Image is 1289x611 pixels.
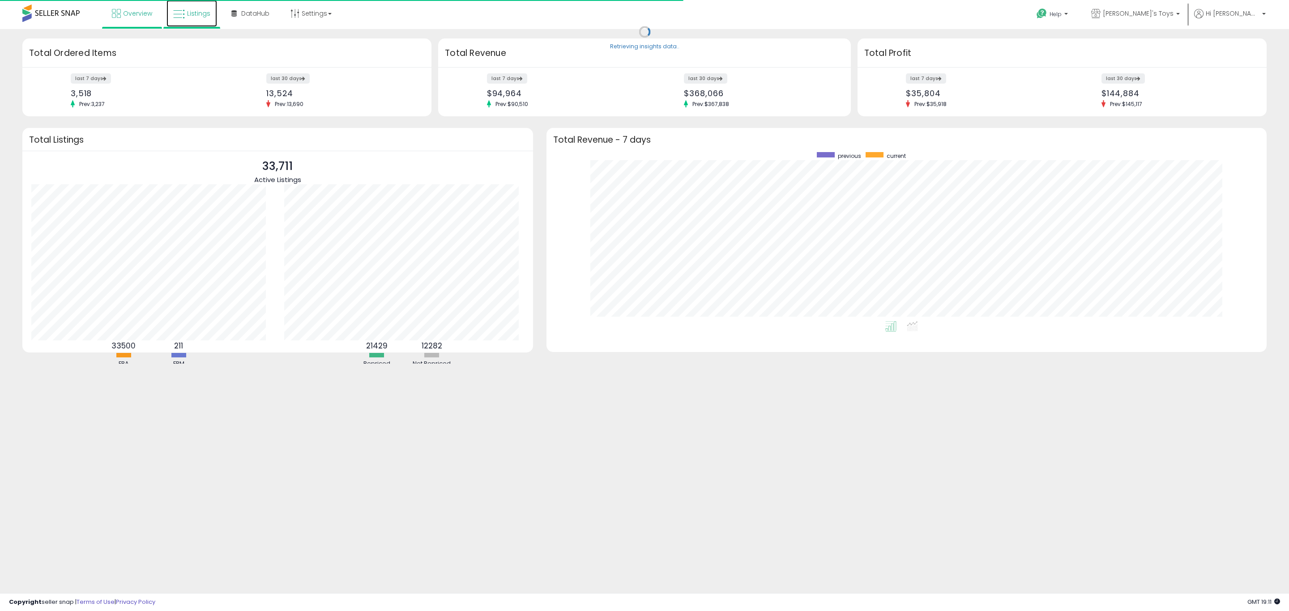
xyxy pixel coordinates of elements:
[553,136,1260,143] h3: Total Revenue - 7 days
[405,360,459,368] div: Not Repriced
[1194,9,1266,29] a: Hi [PERSON_NAME]
[71,73,111,84] label: last 7 days
[71,89,220,98] div: 3,518
[906,89,1055,98] div: $35,804
[864,47,1260,59] h3: Total Profit
[254,175,301,184] span: Active Listings
[75,100,109,108] span: Prev: 3,237
[187,9,210,18] span: Listings
[97,360,150,368] div: FBA
[1029,1,1077,29] a: Help
[174,340,183,351] b: 211
[910,100,951,108] span: Prev: $35,918
[123,9,152,18] span: Overview
[1101,73,1145,84] label: last 30 days
[1103,9,1174,18] span: [PERSON_NAME]'s Toys
[1036,8,1047,19] i: Get Help
[152,360,205,368] div: FBM
[688,100,734,108] span: Prev: $367,838
[838,152,861,160] span: previous
[1050,10,1062,18] span: Help
[266,73,310,84] label: last 30 days
[29,136,526,143] h3: Total Listings
[887,152,906,160] span: current
[29,47,425,59] h3: Total Ordered Items
[422,340,442,351] b: 12282
[350,360,404,368] div: Repriced
[241,9,269,18] span: DataHub
[491,100,533,108] span: Prev: $90,510
[684,89,835,98] div: $368,066
[254,158,301,175] p: 33,711
[1206,9,1259,18] span: Hi [PERSON_NAME]
[487,89,638,98] div: $94,964
[1101,89,1251,98] div: $144,884
[111,340,136,351] b: 33500
[266,89,416,98] div: 13,524
[366,340,388,351] b: 21429
[445,47,844,59] h3: Total Revenue
[1105,100,1147,108] span: Prev: $145,117
[487,73,527,84] label: last 7 days
[906,73,946,84] label: last 7 days
[684,73,727,84] label: last 30 days
[610,43,679,51] div: Retrieving insights data..
[270,100,308,108] span: Prev: 13,690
